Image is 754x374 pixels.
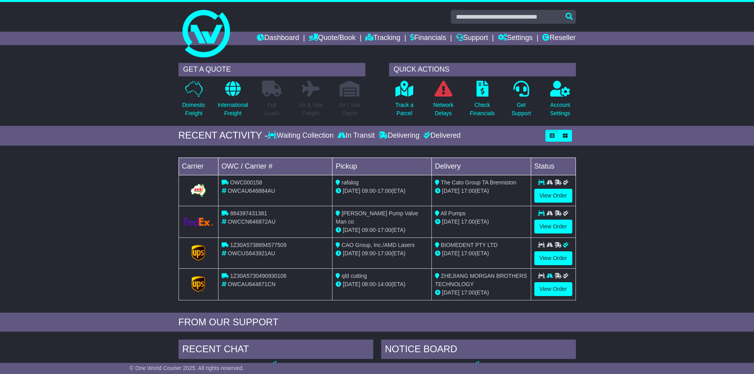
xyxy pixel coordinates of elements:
[309,32,355,45] a: Quote/Book
[431,158,531,175] td: Delivery
[336,131,377,140] div: In Transit
[228,188,275,194] span: OWCAU646884AU
[230,210,267,216] span: 884397431381
[218,158,332,175] td: OWC / Carrier #
[336,210,418,225] span: [PERSON_NAME] Pump Valve Man co
[470,101,495,118] p: Check Financials
[542,32,575,45] a: Reseller
[435,289,528,297] div: (ETA)
[511,80,531,122] a: GetSupport
[534,282,572,296] a: View Order
[433,80,454,122] a: NetworkDelays
[365,32,400,45] a: Tracking
[179,317,576,328] div: FROM OUR SUPPORT
[461,188,475,194] span: 17:00
[343,281,360,287] span: [DATE]
[378,227,391,233] span: 17:00
[189,182,207,198] img: GetCarrierServiceLogo
[377,131,422,140] div: Delivering
[441,179,517,186] span: The Cato Group TA Brenniston
[228,218,275,225] span: OWCCN646872AU
[469,80,495,122] a: CheckFinancials
[217,80,249,122] a: InternationalFreight
[336,226,428,234] div: - (ETA)
[262,101,282,118] p: Full Loads
[378,250,391,256] span: 17:00
[130,365,244,371] span: © One World Courier 2025. All rights reserved.
[342,273,367,279] span: qld cutting
[228,281,275,287] span: OWCAU644871CN
[395,80,414,122] a: Track aParcel
[435,273,527,287] span: ZHEJIANG MORGAN BROTHERS TECHNOLOGY
[182,80,205,122] a: DomesticFreight
[441,210,465,216] span: All Pumps
[442,289,460,296] span: [DATE]
[442,188,460,194] span: [DATE]
[179,340,373,361] div: RECENT CHAT
[332,158,432,175] td: Pickup
[299,101,323,118] p: Air & Sea Freight
[442,250,460,256] span: [DATE]
[362,227,376,233] span: 09:00
[461,250,475,256] span: 17:00
[498,32,533,45] a: Settings
[343,250,360,256] span: [DATE]
[230,179,262,186] span: OWC000158
[422,131,461,140] div: Delivered
[336,280,428,289] div: - (ETA)
[230,273,286,279] span: 1Z30A5730490930108
[230,242,286,248] span: 1Z30A5738694577509
[395,101,414,118] p: Track a Parcel
[343,227,360,233] span: [DATE]
[461,218,475,225] span: 17:00
[381,340,576,361] div: NOTICE BOARD
[192,245,205,261] img: GetCarrierServiceLogo
[336,187,428,195] div: - (ETA)
[534,189,572,203] a: View Order
[228,250,275,256] span: OWCUS643921AU
[435,187,528,195] div: (ETA)
[456,32,488,45] a: Support
[534,251,572,265] a: View Order
[435,249,528,258] div: (ETA)
[268,131,335,140] div: Waiting Collection
[410,32,446,45] a: Financials
[433,101,453,118] p: Network Delays
[192,276,205,292] img: GetCarrierServiceLogo
[550,80,571,122] a: AccountSettings
[179,63,365,76] div: GET A QUOTE
[343,188,360,194] span: [DATE]
[378,188,391,194] span: 17:00
[378,281,391,287] span: 14:00
[179,130,268,141] div: RECENT ACTIVITY -
[184,218,213,226] img: GetCarrierServiceLogo
[179,158,218,175] td: Carrier
[257,32,299,45] a: Dashboard
[435,218,528,226] div: (ETA)
[531,158,575,175] td: Status
[342,179,359,186] span: rafalog
[461,289,475,296] span: 17:00
[362,188,376,194] span: 09:00
[182,101,205,118] p: Domestic Freight
[218,101,248,118] p: International Freight
[342,242,414,248] span: CAO Group, Inc./AMD Lasers
[362,250,376,256] span: 09:00
[511,101,531,118] p: Get Support
[362,281,376,287] span: 08:00
[534,220,572,234] a: View Order
[389,63,576,76] div: QUICK ACTIONS
[442,218,460,225] span: [DATE]
[441,242,498,248] span: BIOMEDENT PTY LTD
[550,101,570,118] p: Account Settings
[336,249,428,258] div: - (ETA)
[339,101,361,118] p: Air / Sea Depot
